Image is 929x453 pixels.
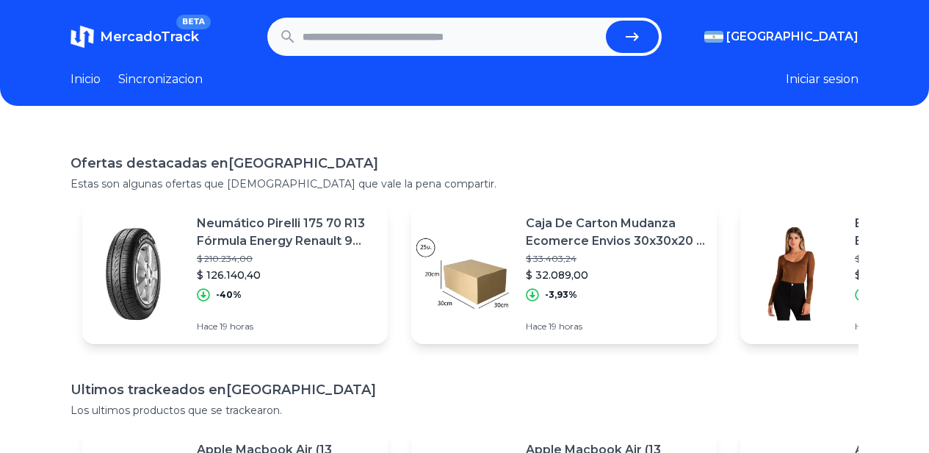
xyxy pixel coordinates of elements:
[704,31,723,43] img: Argentina
[526,253,705,265] p: $ 33.403,24
[71,153,858,174] h1: Ofertas destacadas en [GEOGRAPHIC_DATA]
[526,215,705,250] p: Caja De Carton Mudanza Ecomerce Envios 30x30x20 X 25 U.
[197,268,376,282] p: $ 126.140,40
[71,25,94,49] img: MercadoTrack
[545,289,577,301] p: -3,93%
[71,176,858,191] p: Estas son algunas ofertas que [DEMOGRAPHIC_DATA] que vale la pena compartir.
[740,222,843,325] img: Featured image
[71,25,199,49] a: MercadoTrackBETA
[71,379,858,400] h1: Ultimos trackeados en [GEOGRAPHIC_DATA]
[216,289,242,301] p: -40%
[526,321,705,332] p: Hace 19 horas
[82,203,388,344] a: Featured imageNeumático Pirelli 175 70 R13 Fórmula Energy Renault 9 Fiat 1$ 210.234,00$ 126.140,4...
[118,71,203,88] a: Sincronizacion
[197,253,376,265] p: $ 210.234,00
[197,321,376,332] p: Hace 19 horas
[176,15,211,29] span: BETA
[726,28,858,46] span: [GEOGRAPHIC_DATA]
[786,71,858,88] button: Iniciar sesion
[411,222,514,325] img: Featured image
[526,268,705,282] p: $ 32.089,00
[411,203,717,344] a: Featured imageCaja De Carton Mudanza Ecomerce Envios 30x30x20 X 25 U.$ 33.403,24$ 32.089,00-3,93%...
[704,28,858,46] button: [GEOGRAPHIC_DATA]
[82,222,185,325] img: Featured image
[100,29,199,45] span: MercadoTrack
[197,215,376,250] p: Neumático Pirelli 175 70 R13 Fórmula Energy Renault 9 Fiat 1
[71,71,101,88] a: Inicio
[71,403,858,418] p: Los ultimos productos que se trackearon.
